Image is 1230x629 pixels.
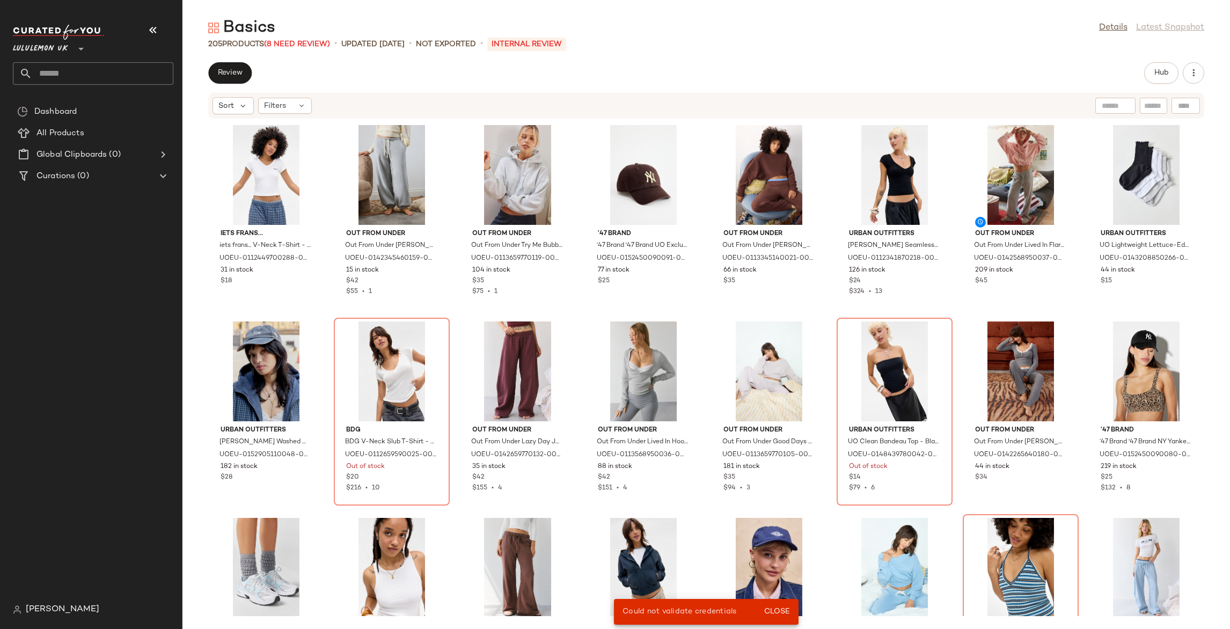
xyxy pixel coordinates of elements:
[1100,254,1191,264] span: UOEU-0143208850266-000-001
[212,125,320,225] img: 0112449700288_010_b
[849,288,865,295] span: $324
[849,276,861,286] span: $24
[722,437,814,447] span: Out From Under Good Days Sweatshirt - Lilac S at Urban Outfitters
[346,229,437,239] span: Out From Under
[598,276,610,286] span: $25
[345,254,436,264] span: UOEU-0142345460159-000-004
[346,426,437,435] span: BDG
[484,288,494,295] span: •
[107,149,120,161] span: (0)
[598,485,612,492] span: $151
[221,426,312,435] span: Urban Outfitters
[219,450,311,460] span: UOEU-0152905110048-000-001
[746,485,750,492] span: 3
[1099,21,1127,34] a: Details
[464,125,572,225] img: 0113659770119_006_a2
[75,170,89,182] span: (0)
[36,149,107,161] span: Global Clipboards
[13,605,21,614] img: svg%3e
[471,437,562,447] span: Out From Under Lazy Day Joggers - Maroon M at Urban Outfitters
[598,462,632,472] span: 88 in stock
[848,241,939,251] span: [PERSON_NAME] Seamless Cap Sleeve Top - Black S at Urban Outfitters
[1101,426,1192,435] span: ’47 Brand
[1154,69,1169,77] span: Hub
[764,608,790,616] span: Close
[345,241,436,251] span: Out From Under [PERSON_NAME] Joggers - Grey XL at Urban Outfitters
[219,241,311,251] span: iets frans... V-Neck T-Shirt - White XL at Urban Outfitters
[208,23,219,33] img: svg%3e
[715,518,823,618] img: 0152902470025_041_m
[372,485,380,492] span: 10
[715,321,823,421] img: 0113659770105_055_a2
[598,473,610,482] span: $42
[34,106,77,118] span: Dashboard
[212,321,320,421] img: 0152905110048_001_m
[975,276,987,286] span: $45
[723,462,760,472] span: 181 in stock
[848,450,939,460] span: UOEU-0148439780042-000-001
[967,321,1075,421] img: 0142265640180_004_a2
[623,485,627,492] span: 4
[967,125,1075,225] img: 0142568950037_004_a2
[221,266,253,275] span: 31 in stock
[597,450,688,460] span: UOEU-0113568950036-000-004
[974,450,1065,460] span: UOEU-0142265640180-000-004
[17,106,28,117] img: svg%3e
[219,437,311,447] span: [PERSON_NAME] Washed Cap - Black at Urban Outfitters
[975,473,987,482] span: $34
[1100,241,1191,251] span: UO Lightweight Lettuce-Edge Socks 3-Pack - Black at Urban Outfitters
[480,38,483,50] span: •
[623,608,737,616] span: Could not validate credentials
[471,450,562,460] span: UOEU-0142659770132-000-061
[341,39,405,50] p: updated [DATE]
[849,473,861,482] span: $14
[487,38,566,51] p: INTERNAL REVIEW
[1092,125,1200,225] img: 0143208850266_001_a2
[218,100,234,112] span: Sort
[221,229,312,239] span: iets frans...
[759,602,794,621] button: Close
[612,485,623,492] span: •
[974,241,1065,251] span: Out From Under Lived In Flare Joggers - Grey S at Urban Outfitters
[722,241,814,251] span: Out From Under [PERSON_NAME] Jumper - Chocolate S at Urban Outfitters
[1100,437,1191,447] span: ’47 Brand '47 Brand NY Yankees Clean Up Cap - Black at Urban Outfitters
[472,426,563,435] span: Out From Under
[1101,266,1135,275] span: 44 in stock
[975,266,1013,275] span: 209 in stock
[849,426,940,435] span: Urban Outfitters
[974,437,1065,447] span: Out From Under [PERSON_NAME] - Grey S at Urban Outfitters
[723,266,757,275] span: 66 in stock
[715,125,823,225] img: 0113345140021_021_a2
[221,462,258,472] span: 182 in stock
[345,437,436,447] span: BDG V-Neck Slub T-Shirt - White XL at Urban Outfitters
[346,288,358,295] span: $55
[338,518,446,618] img: 0148477790629_010_a2
[849,266,885,275] span: 126 in stock
[589,321,698,421] img: 0113568950036_004_a2
[849,462,888,472] span: Out of stock
[723,276,735,286] span: $35
[723,426,815,435] span: Out From Under
[26,603,99,616] span: [PERSON_NAME]
[598,266,629,275] span: 77 in stock
[1092,321,1200,421] img: 0152450090080_001_b
[736,485,746,492] span: •
[865,288,875,295] span: •
[264,40,330,48] span: (8 Need Review)
[471,254,562,264] span: UOEU-0113659770119-000-006
[598,426,689,435] span: Out From Under
[875,288,882,295] span: 13
[221,276,232,286] span: $18
[498,485,502,492] span: 4
[1092,518,1200,618] img: 0142659770132_045_a2
[871,485,875,492] span: 6
[723,229,815,239] span: Out From Under
[346,473,359,482] span: $20
[409,38,412,50] span: •
[346,462,385,472] span: Out of stock
[1144,62,1178,84] button: Hub
[208,62,252,84] button: Review
[472,266,510,275] span: 104 in stock
[1116,485,1126,492] span: •
[975,462,1009,472] span: 44 in stock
